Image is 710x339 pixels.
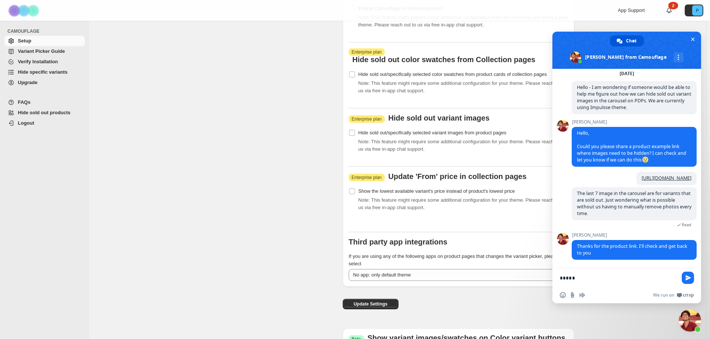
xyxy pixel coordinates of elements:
[696,8,698,13] text: P
[354,301,387,307] span: Update Settings
[4,77,85,88] a: Upgrade
[352,116,382,122] span: Enterprise plan
[4,46,85,57] a: Variant Picker Guide
[4,67,85,77] a: Hide specific variants
[683,292,694,298] span: Crisp
[358,130,506,135] span: Hide sold out/specifically selected variant images from product pages
[668,2,678,9] div: 2
[577,84,691,111] span: Hello - I am wondering if someone would be able to help me figure out how we can hide sold out va...
[692,5,703,16] span: Avatar with initials P
[6,0,43,21] img: Camouflage
[610,35,644,47] div: Chat
[18,48,65,54] span: Variant Picker Guide
[358,80,567,93] span: Note: This feature might require some additional configuration for your theme. Please reach out t...
[18,80,38,85] span: Upgrade
[7,28,85,34] span: CAMOUFLAGE
[560,275,677,281] textarea: Compose your message...
[358,197,567,210] span: Note: This feature might require some additional configuration for your theme. Please reach out t...
[352,49,382,55] span: Enterprise plan
[4,57,85,67] a: Verify Installation
[4,97,85,108] a: FAQs
[572,233,697,238] span: [PERSON_NAME]
[674,52,684,63] div: More channels
[4,108,85,118] a: Hide sold out products
[653,292,694,298] a: We run onCrisp
[358,188,515,194] span: Show the lowest available variant's price instead of product's lowest price
[682,272,694,284] span: Send
[642,175,691,181] a: [URL][DOMAIN_NAME]
[349,238,448,246] b: Third party app integrations
[653,292,674,298] span: We run on
[560,292,566,298] span: Insert an emoji
[388,173,527,180] b: Update 'From' price in collection pages
[388,114,490,122] b: Hide sold out variant images
[349,253,559,266] span: If you are using any of the following apps on product pages that changes the variant picker, plea...
[620,71,634,76] div: [DATE]
[18,69,68,75] span: Hide specific variants
[358,71,547,77] span: Hide sold out/specifically selected color swatches from product cards of collection pages
[679,309,701,332] div: Close chat
[352,56,535,63] b: Hide sold out color swatches from Collection pages
[572,119,697,125] span: [PERSON_NAME]
[689,35,697,43] span: Close chat
[18,38,31,44] span: Setup
[358,139,567,152] span: Note: This feature might require some additional configuration for your theme. Please reach out t...
[18,110,71,115] span: Hide sold out products
[18,120,34,126] span: Logout
[577,190,691,217] span: The last 7 image in the carousel are for variants that are sold out. Just wondering what is possi...
[18,59,58,64] span: Verify Installation
[579,292,585,298] span: Audio message
[569,292,575,298] span: Send a file
[352,175,382,180] span: Enterprise plan
[4,36,85,46] a: Setup
[18,99,30,105] span: FAQs
[343,299,398,309] button: Update Settings
[618,7,645,13] span: App Support
[577,130,686,163] span: Hello, Could you please share a product example link where images need to be hidden? I can check ...
[577,243,687,256] span: Thanks for the product link. I'll check and get back to you
[685,4,703,16] button: Avatar with initials P
[682,222,691,227] span: Read
[626,35,636,47] span: Chat
[4,118,85,128] a: Logout
[665,7,673,14] a: 2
